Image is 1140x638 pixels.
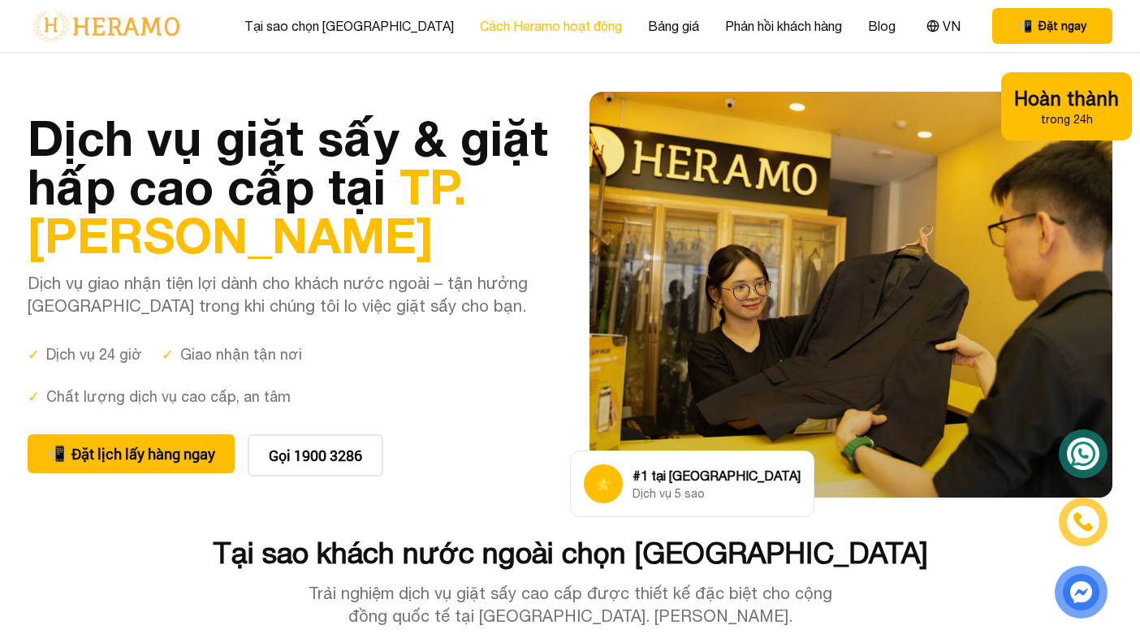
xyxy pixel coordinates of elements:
[28,9,184,43] img: logo-with-text.png
[1014,111,1119,127] div: trong 24h
[868,16,896,36] a: Blog
[162,343,174,366] span: ✓
[28,434,235,473] button: phone Đặt lịch lấy hàng ngay
[28,386,40,408] span: ✓
[1018,18,1032,34] span: phone
[28,386,291,408] div: Chất lượng dịch vụ cao cấp, an tâm
[595,474,611,494] span: star
[922,15,965,37] button: VN
[648,16,699,36] a: Bảng giá
[1073,511,1094,532] img: phone-icon
[1061,500,1105,544] a: phone-icon
[633,485,801,502] div: Dịch vụ 5 sao
[248,434,383,476] button: Gọi 1900 3286
[28,272,551,317] p: Dịch vụ giao nhận tiện lợi dành cho khách nước ngoài – tận hưởng [GEOGRAPHIC_DATA] trong khi chún...
[1014,85,1119,111] div: Hoàn thành
[480,16,622,36] a: Cách Heramo hoạt động
[725,16,842,36] a: Phản hồi khách hàng
[244,16,454,36] a: Tại sao chọn [GEOGRAPHIC_DATA]
[28,343,142,366] div: Dịch vụ 24 giờ
[297,582,843,627] p: Trải nghiệm dịch vụ giặt sấy cao cấp được thiết kế đặc biệt cho cộng đồng quốc tế tại [GEOGRAPHIC...
[992,8,1112,44] button: phone Đặt ngay
[28,343,40,366] span: ✓
[47,442,65,465] span: phone
[1039,18,1086,34] span: Đặt ngay
[28,157,467,264] span: TP. [PERSON_NAME]
[28,113,551,259] h1: Dịch vụ giặt sấy & giặt hấp cao cấp tại
[162,343,302,366] div: Giao nhận tận nơi
[28,537,1112,569] h2: Tại sao khách nước ngoài chọn [GEOGRAPHIC_DATA]
[633,466,801,485] div: #1 tại [GEOGRAPHIC_DATA]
